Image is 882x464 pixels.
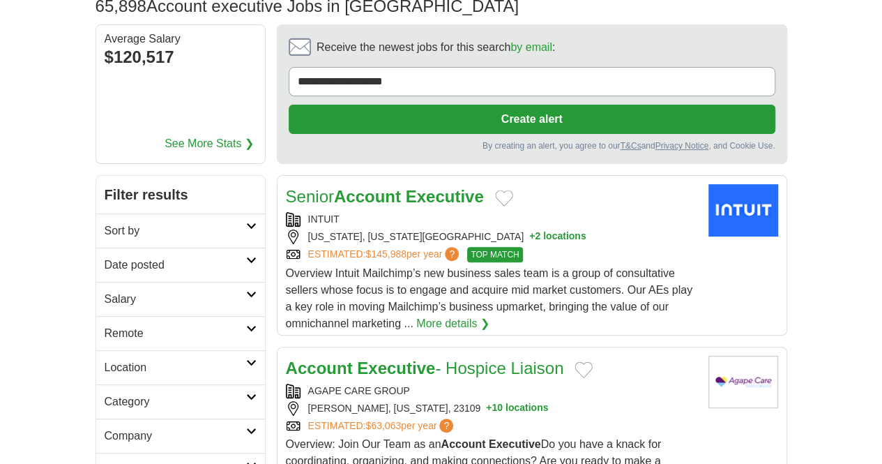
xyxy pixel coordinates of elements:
a: Account Executive- Hospice Liaison [286,359,564,377]
a: Remote [96,316,265,350]
a: by email [510,41,552,53]
div: [US_STATE], [US_STATE][GEOGRAPHIC_DATA] [286,230,697,244]
div: $120,517 [105,45,257,70]
a: ESTIMATED:$145,988per year? [308,247,462,262]
h2: Sort by [105,223,246,239]
h2: Filter results [96,176,265,214]
span: Receive the newest jobs for this search : [317,39,555,56]
h2: Company [105,428,246,444]
span: ? [439,419,453,433]
strong: Executive [489,438,541,450]
span: + [529,230,535,244]
a: Sort by [96,214,265,248]
h2: Category [105,394,246,410]
button: Add to favorite jobs [495,190,513,207]
strong: Executive [357,359,435,377]
strong: Account [286,359,353,377]
button: +10 locations [486,401,548,416]
strong: Executive [406,187,484,206]
span: + [486,401,492,416]
span: TOP MATCH [467,247,522,262]
a: AGAPE CARE GROUP [308,385,410,396]
button: Create alert [289,105,775,134]
img: Agape Care Group logo [708,356,778,408]
strong: Account [441,438,485,450]
h2: Date posted [105,257,246,274]
h2: Salary [105,291,246,308]
a: See More Stats ❯ [165,135,254,152]
a: ESTIMATED:$63,063per year? [308,419,457,433]
div: [PERSON_NAME], [US_STATE], 23109 [286,401,697,416]
a: Location [96,350,265,384]
span: $63,063 [365,420,401,431]
a: SeniorAccount Executive [286,187,484,206]
a: More details ❯ [416,315,489,332]
button: +2 locations [529,230,586,244]
img: Intuit logo [708,184,778,237]
a: Company [96,419,265,453]
a: Date posted [96,248,265,282]
h2: Location [105,359,246,376]
a: Salary [96,282,265,316]
div: Average Salary [105,33,257,45]
h2: Remote [105,325,246,342]
strong: Account [334,187,401,206]
div: By creating an alert, you agree to our and , and Cookie Use. [289,140,775,152]
span: ? [445,247,459,261]
span: $145,988 [365,248,406,260]
span: Overview Intuit Mailchimp’s new business sales team is a group of consultative sellers whose focu... [286,267,692,329]
a: INTUIT [308,214,340,225]
button: Add to favorite jobs [575,361,593,378]
a: Privacy Notice [655,141,708,151]
a: T&Cs [620,141,641,151]
a: Category [96,384,265,419]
